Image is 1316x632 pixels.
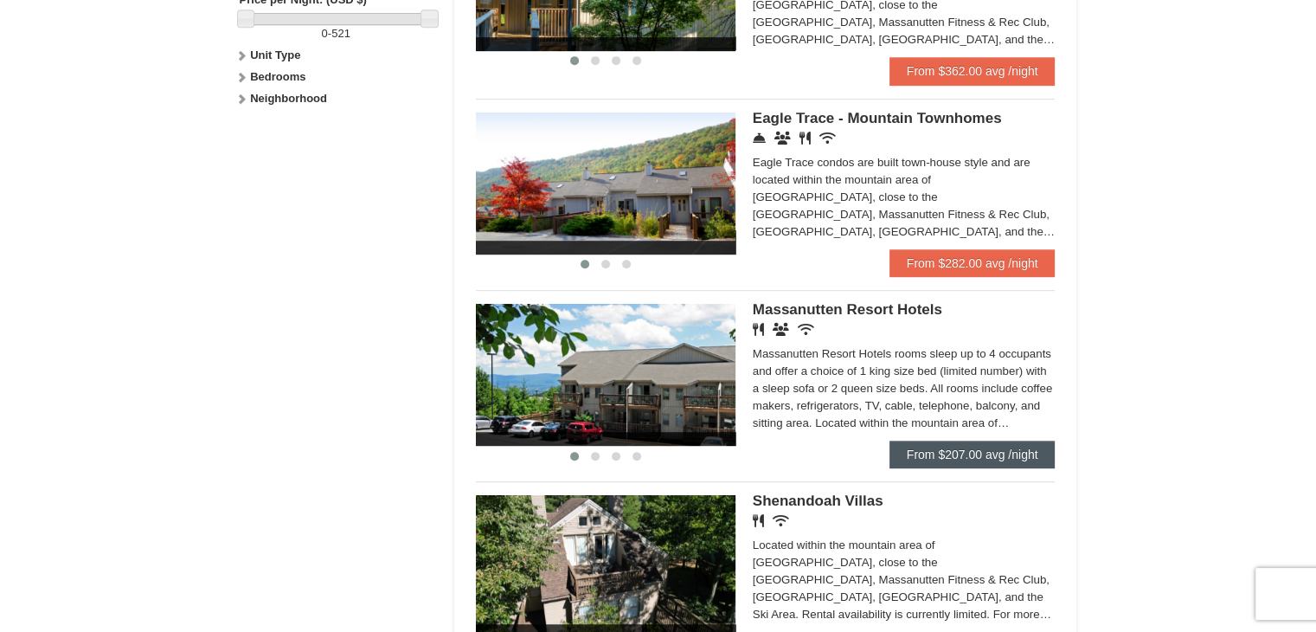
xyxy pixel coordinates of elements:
i: Restaurant [753,323,764,336]
a: From $207.00 avg /night [889,441,1056,468]
i: Restaurant [799,132,811,145]
strong: Bedrooms [250,70,305,83]
i: Banquet Facilities [773,323,789,336]
strong: Unit Type [250,48,300,61]
span: 0 [322,27,328,40]
div: Located within the mountain area of [GEOGRAPHIC_DATA], close to the [GEOGRAPHIC_DATA], Massanutte... [753,537,1056,623]
span: Eagle Trace - Mountain Townhomes [753,110,1002,126]
span: Shenandoah Villas [753,493,883,509]
i: Restaurant [753,514,764,527]
strong: Neighborhood [250,92,327,105]
div: Massanutten Resort Hotels rooms sleep up to 4 occupants and offer a choice of 1 king size bed (li... [753,345,1056,432]
a: From $362.00 avg /night [889,57,1056,85]
a: From $282.00 avg /night [889,249,1056,277]
span: 521 [331,27,350,40]
i: Conference Facilities [774,132,791,145]
div: Eagle Trace condos are built town-house style and are located within the mountain area of [GEOGRA... [753,154,1056,241]
i: Wireless Internet (free) [773,514,789,527]
i: Wireless Internet (free) [798,323,814,336]
label: - [240,25,433,42]
i: Concierge Desk [753,132,766,145]
span: Massanutten Resort Hotels [753,301,942,318]
i: Wireless Internet (free) [819,132,836,145]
